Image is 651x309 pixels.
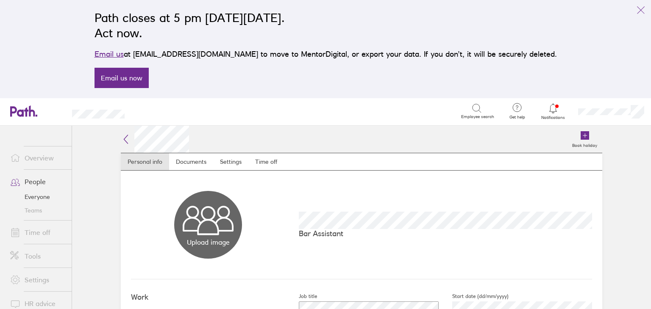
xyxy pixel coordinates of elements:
[213,153,248,170] a: Settings
[540,102,567,120] a: Notifications
[248,153,284,170] a: Time off
[3,173,72,190] a: People
[540,115,567,120] span: Notifications
[3,271,72,288] a: Settings
[3,204,72,217] a: Teams
[95,68,149,88] a: Email us now
[3,190,72,204] a: Everyone
[567,126,602,153] a: Book holiday
[95,48,557,60] p: at [EMAIL_ADDRESS][DOMAIN_NAME] to move to MentorDigital, or export your data. If you don’t, it w...
[3,149,72,166] a: Overview
[285,293,317,300] label: Job title
[439,293,509,300] label: Start date (dd/mm/yyyy)
[147,107,169,115] div: Search
[567,141,602,148] label: Book holiday
[299,229,592,238] p: Bar Assistant
[121,153,169,170] a: Personal info
[131,293,285,302] h4: Work
[461,114,494,119] span: Employee search
[504,115,531,120] span: Get help
[95,10,557,41] h2: Path closes at 5 pm [DATE][DATE]. Act now.
[95,50,124,58] a: Email us
[3,248,72,265] a: Tools
[169,153,213,170] a: Documents
[3,224,72,241] a: Time off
